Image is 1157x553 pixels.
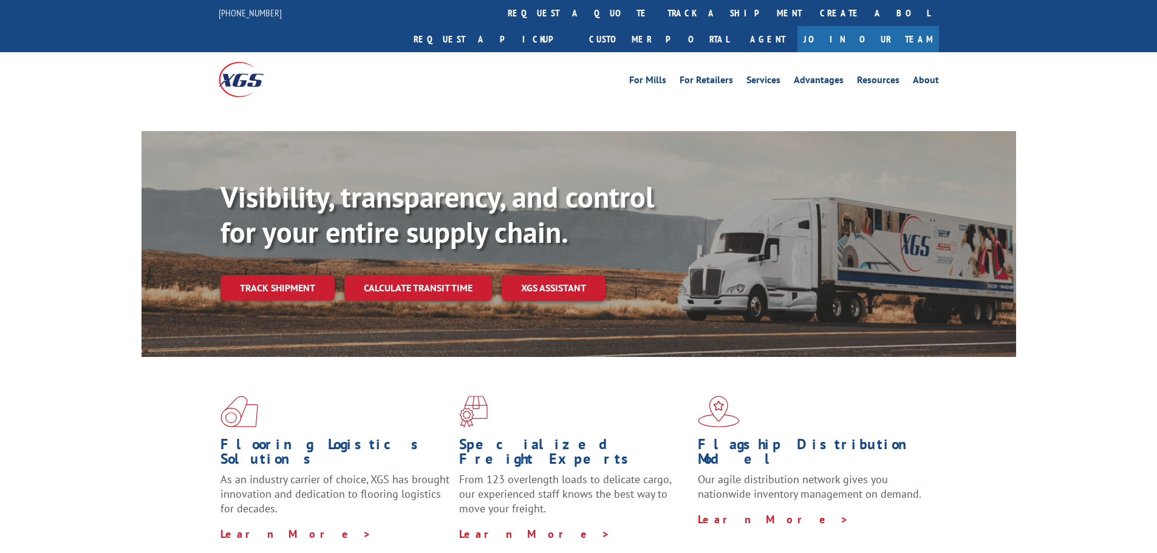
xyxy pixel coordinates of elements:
[459,437,689,472] h1: Specialized Freight Experts
[629,75,666,89] a: For Mills
[698,512,849,526] a: Learn More >
[220,275,335,300] a: Track shipment
[220,437,450,472] h1: Flooring Logistics Solutions
[797,26,939,52] a: Join Our Team
[738,26,797,52] a: Agent
[220,396,258,427] img: xgs-icon-total-supply-chain-intelligence-red
[580,26,738,52] a: Customer Portal
[459,472,689,526] p: From 123 overlength loads to delicate cargo, our experienced staff knows the best way to move you...
[220,527,372,541] a: Learn More >
[344,275,492,301] a: Calculate transit time
[746,75,780,89] a: Services
[459,527,610,541] a: Learn More >
[857,75,899,89] a: Resources
[680,75,733,89] a: For Retailers
[913,75,939,89] a: About
[404,26,580,52] a: Request a pickup
[219,7,282,19] a: [PHONE_NUMBER]
[698,396,740,427] img: xgs-icon-flagship-distribution-model-red
[502,275,606,301] a: XGS ASSISTANT
[698,472,921,501] span: Our agile distribution network gives you nationwide inventory management on demand.
[794,75,844,89] a: Advantages
[220,472,449,515] span: As an industry carrier of choice, XGS has brought innovation and dedication to flooring logistics...
[220,178,654,251] b: Visibility, transparency, and control for your entire supply chain.
[698,437,927,472] h1: Flagship Distribution Model
[459,396,488,427] img: xgs-icon-focused-on-flooring-red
